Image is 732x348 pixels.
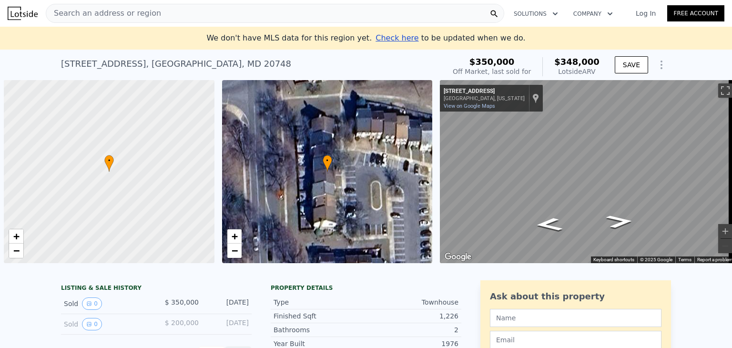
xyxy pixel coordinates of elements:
[524,215,574,235] path: Go North, Oxon Run Dr
[323,155,332,172] div: •
[46,8,161,19] span: Search an address or region
[469,57,515,67] span: $350,000
[82,297,102,310] button: View historical data
[231,245,237,256] span: −
[82,318,102,330] button: View historical data
[61,57,291,71] div: [STREET_ADDRESS] , [GEOGRAPHIC_DATA] , MD 20748
[444,95,525,102] div: [GEOGRAPHIC_DATA], [US_STATE]
[274,311,366,321] div: Finished Sqft
[453,67,531,76] div: Off Market, last sold for
[227,244,242,258] a: Zoom out
[206,318,249,330] div: [DATE]
[615,56,648,73] button: SAVE
[366,311,458,321] div: 1,226
[593,256,634,263] button: Keyboard shortcuts
[227,229,242,244] a: Zoom in
[624,9,667,18] a: Log In
[274,297,366,307] div: Type
[206,297,249,310] div: [DATE]
[678,257,691,262] a: Terms
[667,5,724,21] a: Free Account
[104,155,114,172] div: •
[444,88,525,95] div: [STREET_ADDRESS]
[652,55,671,74] button: Show Options
[640,257,672,262] span: © 2025 Google
[595,212,645,232] path: Go South, Oxon Run Dr
[9,229,23,244] a: Zoom in
[376,33,418,42] span: Check here
[104,156,114,165] span: •
[506,5,566,22] button: Solutions
[271,284,461,292] div: Property details
[13,230,20,242] span: +
[490,309,661,327] input: Name
[8,7,38,20] img: Lotside
[442,251,474,263] a: Open this area in Google Maps (opens a new window)
[165,298,199,306] span: $ 350,000
[165,319,199,327] span: $ 200,000
[206,32,525,44] div: We don't have MLS data for this region yet.
[366,297,458,307] div: Townhouse
[566,5,620,22] button: Company
[444,103,495,109] a: View on Google Maps
[61,284,252,294] div: LISTING & SALE HISTORY
[64,297,149,310] div: Sold
[554,67,600,76] div: Lotside ARV
[231,230,237,242] span: +
[442,251,474,263] img: Google
[274,325,366,335] div: Bathrooms
[323,156,332,165] span: •
[490,290,661,303] div: Ask about this property
[64,318,149,330] div: Sold
[532,93,539,103] a: Show location on map
[366,325,458,335] div: 2
[9,244,23,258] a: Zoom out
[376,32,525,44] div: to be updated when we do.
[554,57,600,67] span: $348,000
[13,245,20,256] span: −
